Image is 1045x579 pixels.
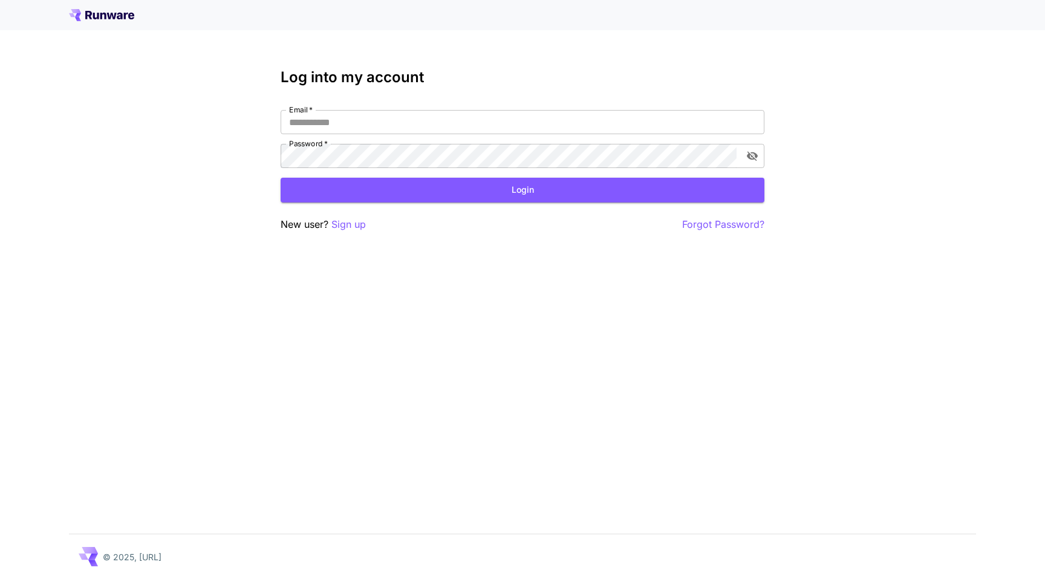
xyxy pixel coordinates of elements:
[331,217,366,232] button: Sign up
[281,69,764,86] h3: Log into my account
[281,178,764,202] button: Login
[289,138,328,149] label: Password
[281,217,366,232] p: New user?
[682,217,764,232] button: Forgot Password?
[741,145,763,167] button: toggle password visibility
[103,551,161,563] p: © 2025, [URL]
[289,105,313,115] label: Email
